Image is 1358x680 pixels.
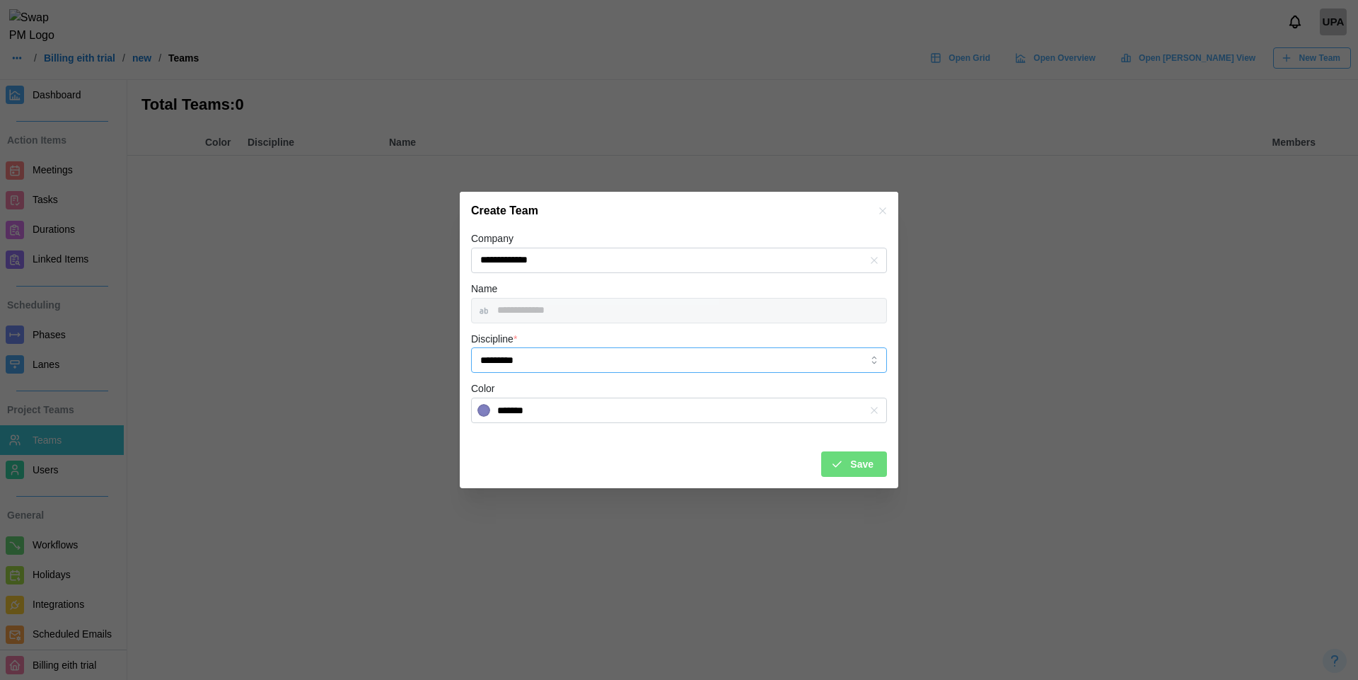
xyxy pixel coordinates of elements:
label: Name [471,282,497,297]
label: Company [471,231,513,247]
h2: Create Team [471,205,538,217]
button: Save [821,451,887,477]
span: Save [850,452,874,476]
label: Color [471,381,494,397]
label: Discipline [471,332,517,347]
